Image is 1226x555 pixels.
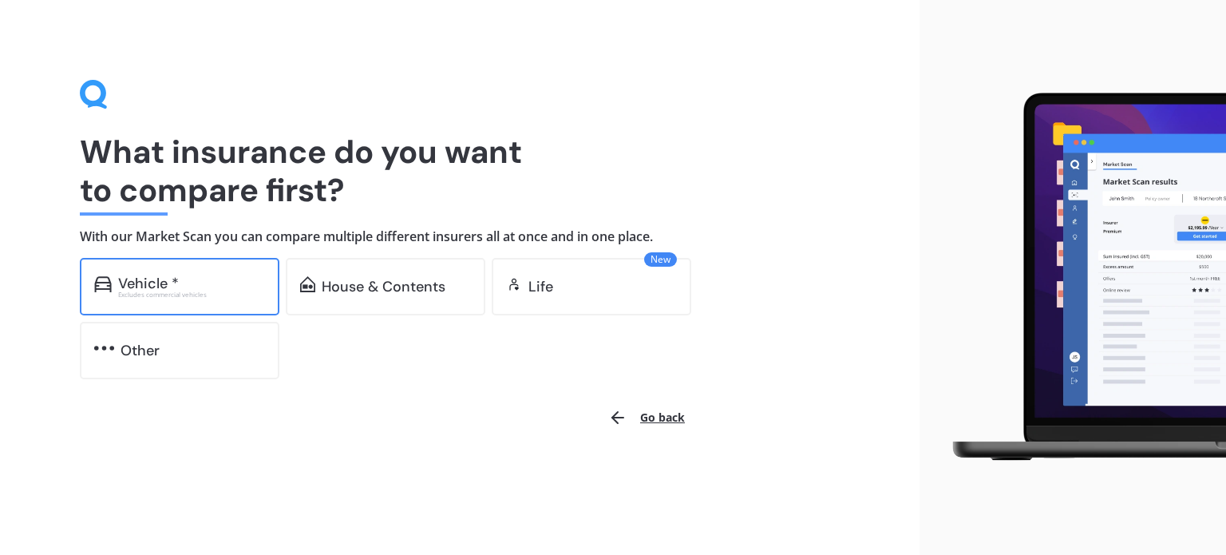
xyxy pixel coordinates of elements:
img: car.f15378c7a67c060ca3f3.svg [94,276,112,292]
div: Excludes commercial vehicles [118,291,265,298]
img: laptop.webp [932,85,1226,470]
img: home-and-contents.b802091223b8502ef2dd.svg [300,276,315,292]
h4: With our Market Scan you can compare multiple different insurers all at once and in one place. [80,228,840,245]
img: other.81dba5aafe580aa69f38.svg [94,340,114,356]
img: life.f720d6a2d7cdcd3ad642.svg [506,276,522,292]
button: Go back [599,398,694,437]
h1: What insurance do you want to compare first? [80,133,840,209]
div: House & Contents [322,279,445,295]
div: Vehicle * [118,276,179,291]
span: New [644,252,677,267]
div: Life [528,279,553,295]
div: Other [121,343,160,359]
